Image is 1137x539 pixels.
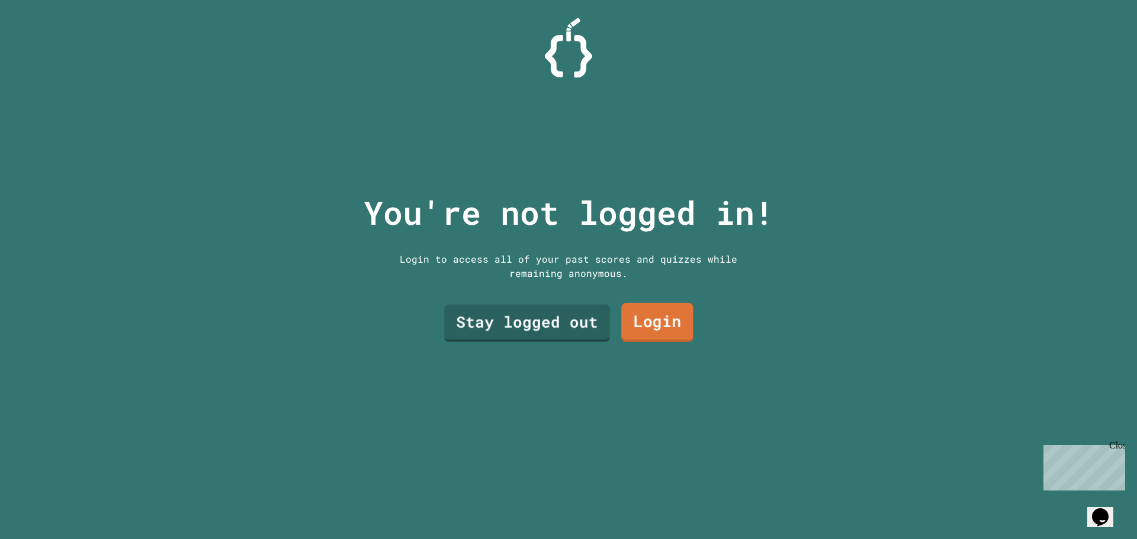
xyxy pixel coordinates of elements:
a: Login [621,303,693,342]
iframe: chat widget [1087,492,1125,527]
div: Login to access all of your past scores and quizzes while remaining anonymous. [391,252,746,280]
a: Stay logged out [444,305,609,342]
div: Chat with us now!Close [5,5,82,75]
iframe: chat widget [1039,440,1125,490]
img: Logo.svg [545,18,592,78]
p: You're not logged in! [364,188,774,237]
